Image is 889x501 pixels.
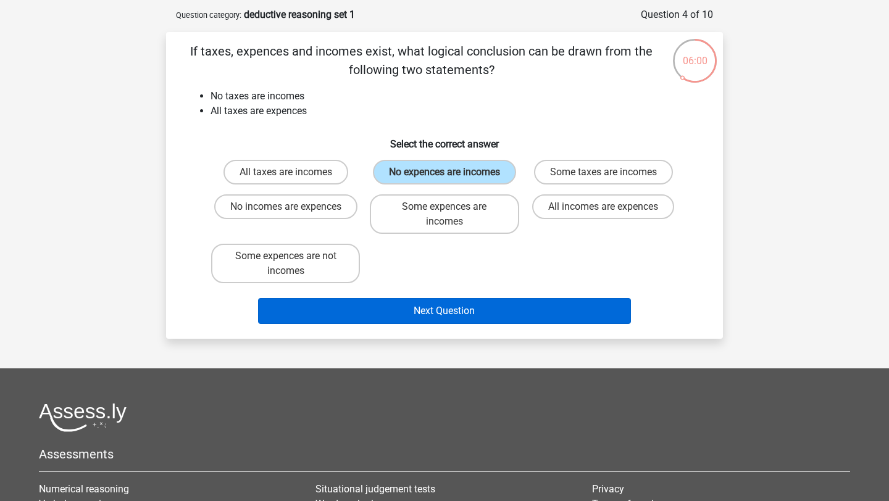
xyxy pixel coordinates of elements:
[211,89,703,104] li: No taxes are incomes
[223,160,348,184] label: All taxes are incomes
[186,128,703,150] h6: Select the correct answer
[214,194,357,219] label: No incomes are expences
[186,42,657,79] p: If taxes, expences and incomes exist, what logical conclusion can be drawn from the following two...
[592,483,624,495] a: Privacy
[641,7,713,22] div: Question 4 of 10
[373,160,516,184] label: No expences are incomes
[39,483,129,495] a: Numerical reasoning
[176,10,241,20] small: Question category:
[211,244,360,283] label: Some expences are not incomes
[534,160,673,184] label: Some taxes are incomes
[258,298,632,324] button: Next Question
[315,483,435,495] a: Situational judgement tests
[211,104,703,118] li: All taxes are expences
[39,447,850,462] h5: Assessments
[532,194,674,219] label: All incomes are expences
[672,38,718,68] div: 06:00
[39,403,127,432] img: Assessly logo
[244,9,355,20] strong: deductive reasoning set 1
[370,194,519,234] label: Some expences are incomes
